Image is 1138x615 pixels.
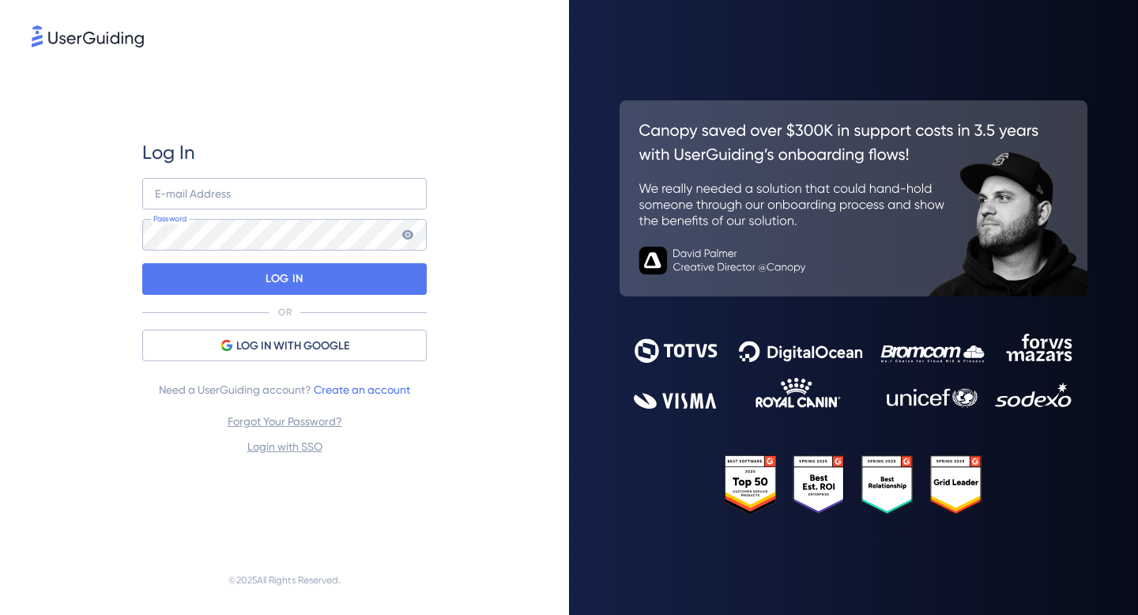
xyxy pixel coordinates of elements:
a: Login with SSO [247,440,322,453]
a: Forgot Your Password? [228,415,342,428]
img: 8faab4ba6bc7696a72372aa768b0286c.svg [32,25,144,47]
a: Create an account [314,383,410,396]
span: Log In [142,140,195,165]
img: 26c0aa7c25a843aed4baddd2b5e0fa68.svg [620,100,1087,296]
p: LOG IN [266,266,303,292]
span: © 2025 All Rights Reserved. [228,571,341,590]
span: LOG IN WITH GOOGLE [236,337,349,356]
input: example@company.com [142,178,427,209]
p: OR [278,306,292,319]
span: Need a UserGuiding account? [159,380,410,399]
img: 25303e33045975176eb484905ab012ff.svg [725,455,982,514]
img: 9302ce2ac39453076f5bc0f2f2ca889b.svg [634,334,1073,409]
